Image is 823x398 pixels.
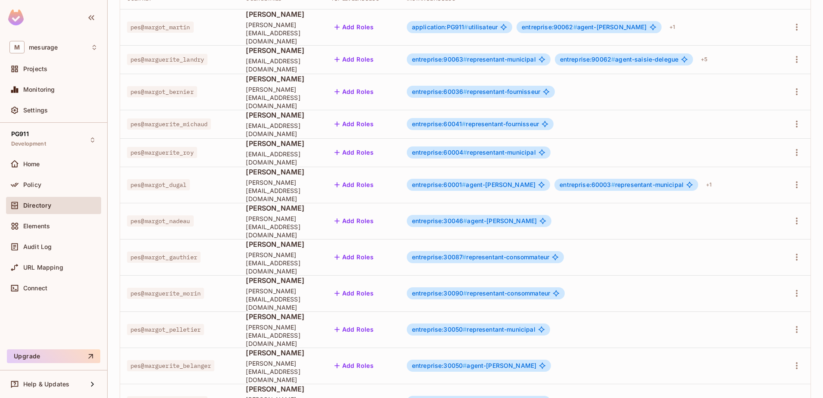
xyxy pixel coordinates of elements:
[412,217,467,224] span: entreprise:30046
[29,44,58,51] span: Workspace: mesurage
[246,312,317,321] span: [PERSON_NAME]
[127,288,204,299] span: pes@marguerite_morin
[11,131,29,137] span: PG911
[127,360,214,371] span: pes@marguerite_belanger
[463,56,467,63] span: #
[11,140,46,147] span: Development
[127,147,197,158] span: pes@marguerite_roy
[246,203,317,213] span: [PERSON_NAME]
[412,254,549,261] span: representant-consommateur
[331,53,377,66] button: Add Roles
[412,88,467,95] span: entreprise:60036
[246,287,317,311] span: [PERSON_NAME][EMAIL_ADDRESS][DOMAIN_NAME]
[127,54,207,65] span: pes@marguerite_landry
[23,223,50,230] span: Elements
[23,264,63,271] span: URL Mapping
[412,23,468,31] span: application:PG911
[331,178,377,192] button: Add Roles
[462,120,466,127] span: #
[246,21,317,45] span: [PERSON_NAME][EMAIL_ADDRESS][DOMAIN_NAME]
[522,24,647,31] span: agent-[PERSON_NAME]
[127,118,211,130] span: pes@marguerite_michaud
[331,214,377,228] button: Add Roles
[463,326,467,333] span: #
[331,85,377,99] button: Add Roles
[23,107,48,114] span: Settings
[412,362,536,369] span: agent-[PERSON_NAME]
[611,181,615,188] span: #
[560,181,684,188] span: representant-municipal
[246,85,317,110] span: [PERSON_NAME][EMAIL_ADDRESS][DOMAIN_NAME]
[573,23,577,31] span: #
[463,362,467,369] span: #
[412,181,466,188] span: entreprise:60001
[331,286,377,300] button: Add Roles
[246,348,317,358] span: [PERSON_NAME]
[412,149,536,156] span: representant-municipal
[412,290,550,297] span: representant-consommateur
[463,149,467,156] span: #
[246,276,317,285] span: [PERSON_NAME]
[560,56,616,63] span: entreprise:90062
[462,253,466,261] span: #
[560,56,679,63] span: agent-saisie-delegue
[246,359,317,384] span: [PERSON_NAME][EMAIL_ADDRESS][DOMAIN_NAME]
[246,121,317,138] span: [EMAIL_ADDRESS][DOMAIN_NAME]
[412,181,535,188] span: agent-[PERSON_NAME]
[23,181,41,188] span: Policy
[246,178,317,203] span: [PERSON_NAME][EMAIL_ADDRESS][DOMAIN_NAME]
[412,120,466,127] span: entreprise:60041
[560,181,615,188] span: entreprise:60003
[246,323,317,348] span: [PERSON_NAME][EMAIL_ADDRESS][DOMAIN_NAME]
[8,9,24,25] img: SReyMgAAAABJRU5ErkJggg==
[23,161,40,168] span: Home
[9,41,25,53] span: M
[463,88,467,95] span: #
[462,181,466,188] span: #
[331,117,377,131] button: Add Roles
[127,86,197,97] span: pes@margot_bernier
[23,285,47,292] span: Connect
[412,149,467,156] span: entreprise:60004
[412,326,467,333] span: entreprise:30050
[127,179,190,190] span: pes@margot_dugal
[463,289,467,297] span: #
[23,381,69,388] span: Help & Updates
[412,326,535,333] span: representant-municipal
[611,56,615,63] span: #
[127,22,194,33] span: pes@margot_martin
[412,56,536,63] span: representant-municipal
[331,250,377,264] button: Add Roles
[412,56,467,63] span: entreprise:90063
[464,23,468,31] span: #
[463,217,467,224] span: #
[331,323,377,336] button: Add Roles
[23,65,47,72] span: Projects
[246,167,317,177] span: [PERSON_NAME]
[246,215,317,239] span: [PERSON_NAME][EMAIL_ADDRESS][DOMAIN_NAME]
[412,362,467,369] span: entreprise:30050
[246,139,317,148] span: [PERSON_NAME]
[412,289,467,297] span: entreprise:30090
[246,46,317,55] span: [PERSON_NAME]
[412,253,467,261] span: entreprise:30087
[666,20,678,34] div: + 1
[246,251,317,275] span: [PERSON_NAME][EMAIL_ADDRESS][DOMAIN_NAME]
[246,9,317,19] span: [PERSON_NAME]
[246,239,317,249] span: [PERSON_NAME]
[697,53,711,66] div: + 5
[246,74,317,84] span: [PERSON_NAME]
[23,86,55,93] span: Monitoring
[127,252,201,263] span: pes@margot_gauthier
[412,88,540,95] span: representant-fournisseur
[246,57,317,73] span: [EMAIL_ADDRESS][DOMAIN_NAME]
[331,146,377,159] button: Add Roles
[7,349,100,363] button: Upgrade
[702,178,715,192] div: + 1
[23,243,52,250] span: Audit Log
[246,384,317,394] span: [PERSON_NAME]
[412,218,537,224] span: agent-[PERSON_NAME]
[412,121,539,127] span: representant-fournisseur
[522,23,577,31] span: entreprise:90062
[331,359,377,373] button: Add Roles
